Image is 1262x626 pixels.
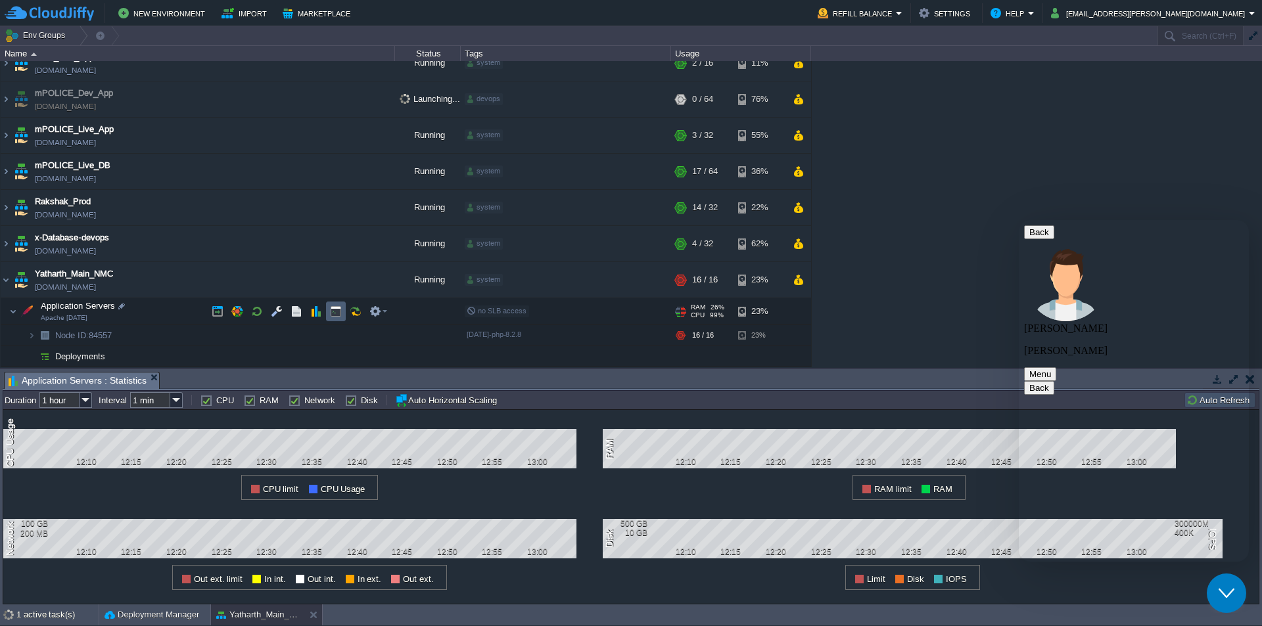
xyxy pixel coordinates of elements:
[395,154,461,189] div: Running
[31,53,37,56] img: AMDAwAAAACH5BAEAAAAALAAAAAABAAEAAAICRAEAOw==
[692,154,718,189] div: 17 / 64
[691,303,705,311] span: RAM
[386,547,419,556] div: 12:45
[738,298,781,324] div: 23%
[160,457,193,466] div: 12:20
[1,81,11,117] img: AMDAwAAAACH5BAEAAAAALAAAAAABAAEAAAICRAEAOw==
[1051,5,1249,21] button: [EMAIL_ADDRESS][PERSON_NAME][DOMAIN_NAME]
[12,118,30,153] img: AMDAwAAAACH5BAEAAAAALAAAAAABAAEAAAICRAEAOw==
[205,457,238,466] div: 12:25
[5,395,36,405] label: Duration
[263,484,299,494] span: CPU limit
[395,118,461,153] div: Running
[692,190,718,225] div: 14 / 32
[35,136,96,149] a: [DOMAIN_NAME]
[431,457,463,466] div: 12:50
[35,267,113,280] span: Yatharth_Main_NMC
[54,351,107,362] a: Deployments
[1019,220,1249,562] iframe: chat widget
[35,231,109,244] a: x-Database-devops
[35,87,113,100] span: mPOLICE_Dev_App
[1,118,11,153] img: AMDAwAAAACH5BAEAAAAALAAAAAABAAEAAAICRAEAOw==
[70,457,103,466] div: 12:10
[16,604,99,625] div: 1 active task(s)
[738,325,781,346] div: 23%
[55,330,89,340] span: Node ID:
[283,5,354,21] button: Marketplace
[12,81,30,117] img: AMDAwAAAACH5BAEAAAAALAAAAAABAAEAAAICRAEAOw==
[295,457,328,466] div: 12:35
[39,300,117,311] span: Application Servers
[395,262,461,298] div: Running
[216,395,234,405] label: CPU
[818,5,896,21] button: Refill Balance
[738,226,781,261] div: 62%
[669,547,702,556] div: 12:10
[605,519,647,528] div: 500 GB
[12,190,30,225] img: AMDAwAAAACH5BAEAAAAALAAAAAABAAEAAAICRAEAOw==
[400,94,460,104] span: Launching...
[9,298,17,324] img: AMDAwAAAACH5BAEAAAAALAAAAAABAAEAAAICRAEAOw==
[467,330,521,338] span: [DATE]-php-8.2.8
[35,159,110,172] a: mPOLICE_Live_DB
[605,528,647,537] div: 10 GB
[28,325,35,346] img: AMDAwAAAACH5BAEAAAAALAAAAAABAAEAAAICRAEAOw==
[12,45,30,81] img: AMDAwAAAACH5BAEAAAAALAAAAAABAAEAAAICRAEAOw==
[940,547,973,556] div: 12:40
[1,262,11,298] img: AMDAwAAAACH5BAEAAAAALAAAAAABAAEAAAICRAEAOw==
[194,574,243,584] span: Out ext. limit
[603,529,619,549] div: Disk
[1,154,11,189] img: AMDAwAAAACH5BAEAAAAALAAAAAABAAEAAAICRAEAOw==
[1,46,394,61] div: Name
[39,301,117,311] a: Application ServersApache [DATE]
[985,547,1018,556] div: 12:45
[222,5,271,21] button: Import
[985,457,1018,466] div: 12:45
[395,45,461,81] div: Running
[395,393,501,407] button: Auto Horizontal Scaling
[5,519,48,528] div: 100 GB
[738,262,781,298] div: 23%
[361,395,378,405] label: Disk
[216,608,299,621] button: Yatharth_Main_NMC
[304,395,335,405] label: Network
[35,123,114,136] a: mPOLICE_Live_App
[895,547,927,556] div: 12:35
[340,457,373,466] div: 12:40
[867,574,885,584] span: Limit
[465,166,503,177] div: system
[41,314,87,322] span: Apache [DATE]
[35,195,91,208] a: Rakshak_Prod
[521,547,554,556] div: 13:00
[1,45,11,81] img: AMDAwAAAACH5BAEAAAAALAAAAAABAAEAAAICRAEAOw==
[28,346,35,367] img: AMDAwAAAACH5BAEAAAAALAAAAAABAAEAAAICRAEAOw==
[465,274,503,286] div: system
[18,298,36,324] img: AMDAwAAAACH5BAEAAAAALAAAAAABAAEAAAICRAEAOw==
[738,154,781,189] div: 36%
[70,547,103,556] div: 12:10
[115,457,148,466] div: 12:15
[710,311,724,319] span: 99%
[714,547,747,556] div: 12:15
[672,46,810,61] div: Usage
[35,64,96,77] a: [DOMAIN_NAME]
[35,346,54,367] img: AMDAwAAAACH5BAEAAAAALAAAAAABAAEAAAICRAEAOw==
[738,190,781,225] div: 22%
[991,5,1028,21] button: Help
[35,325,54,346] img: AMDAwAAAACH5BAEAAAAALAAAAAABAAEAAAICRAEAOw==
[738,81,781,117] div: 76%
[35,244,96,257] span: [DOMAIN_NAME]
[54,330,114,341] span: 84557
[692,226,713,261] div: 4 / 32
[396,46,460,61] div: Status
